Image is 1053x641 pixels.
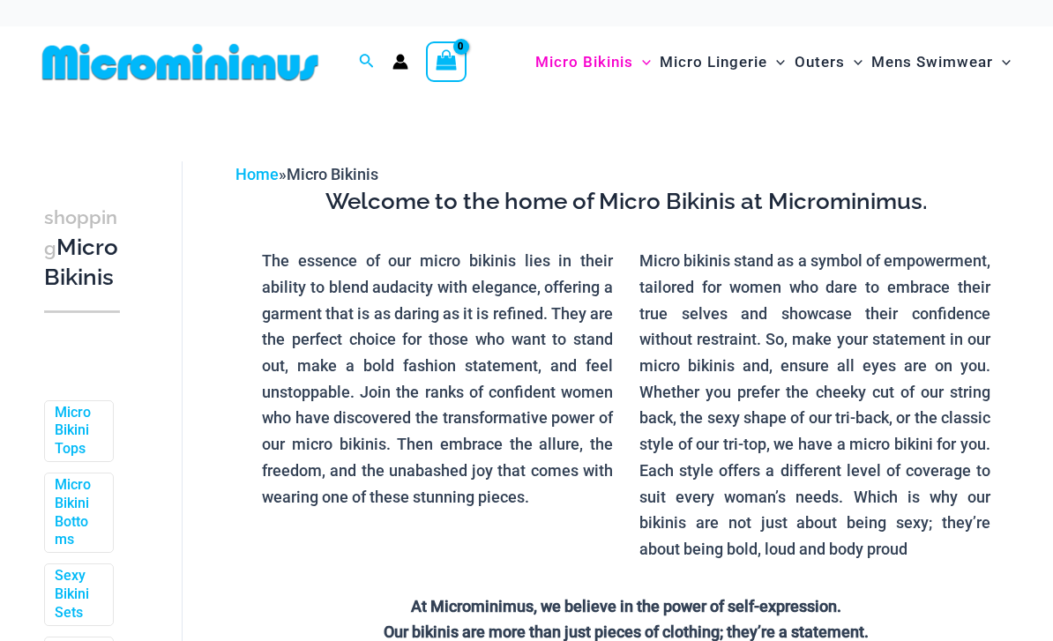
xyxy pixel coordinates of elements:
[655,35,789,89] a: Micro LingerieMenu ToggleMenu Toggle
[384,622,869,641] strong: Our bikinis are more than just pieces of clothing; they’re a statement.
[55,567,100,622] a: Sexy Bikini Sets
[867,35,1015,89] a: Mens SwimwearMenu ToggleMenu Toggle
[790,35,867,89] a: OutersMenu ToggleMenu Toggle
[639,248,990,562] p: Micro bikinis stand as a symbol of empowerment, tailored for women who dare to embrace their true...
[44,206,117,259] span: shopping
[528,33,1018,92] nav: Site Navigation
[535,40,633,85] span: Micro Bikinis
[845,40,863,85] span: Menu Toggle
[392,54,408,70] a: Account icon link
[235,165,378,183] span: »
[660,40,767,85] span: Micro Lingerie
[767,40,785,85] span: Menu Toggle
[35,42,325,82] img: MM SHOP LOGO FLAT
[249,187,1004,217] h3: Welcome to the home of Micro Bikinis at Microminimus.
[633,40,651,85] span: Menu Toggle
[44,202,120,293] h3: Micro Bikinis
[55,476,100,549] a: Micro Bikini Bottoms
[795,40,845,85] span: Outers
[235,165,279,183] a: Home
[426,41,467,82] a: View Shopping Cart, empty
[55,404,100,458] a: Micro Bikini Tops
[359,51,375,73] a: Search icon link
[411,597,841,615] strong: At Microminimus, we believe in the power of self-expression.
[262,248,613,510] p: The essence of our micro bikinis lies in their ability to blend audacity with elegance, offering ...
[993,40,1011,85] span: Menu Toggle
[287,165,378,183] span: Micro Bikinis
[531,35,655,89] a: Micro BikinisMenu ToggleMenu Toggle
[871,40,993,85] span: Mens Swimwear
